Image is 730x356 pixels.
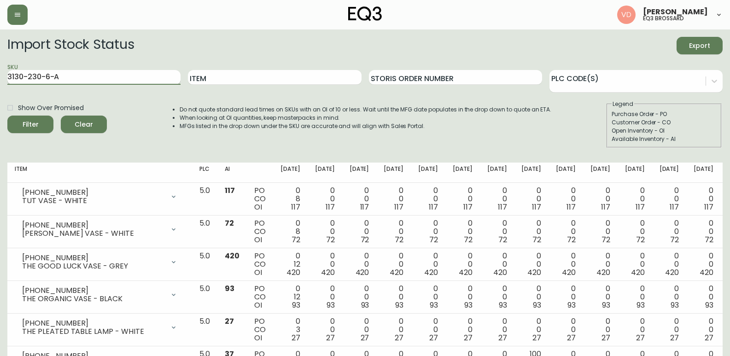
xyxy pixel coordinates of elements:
span: 93 [637,300,645,310]
div: 0 0 [350,317,369,342]
span: 117 [463,202,473,212]
div: PO CO [254,252,266,277]
span: 420 [286,267,300,278]
span: 117 [566,202,576,212]
div: PO CO [254,219,266,244]
span: 72 [532,234,541,245]
div: 0 0 [418,252,438,277]
span: 117 [326,202,335,212]
div: Open Inventory - OI [612,127,717,135]
li: When looking at OI quantities, keep masterpacks in mind. [180,114,552,122]
div: Available Inventory - AI [612,135,717,143]
div: 0 0 [660,252,679,277]
span: 93 [327,300,335,310]
span: 27 [670,333,679,343]
span: 27 [567,333,576,343]
th: [DATE] [652,163,687,183]
span: 93 [705,300,713,310]
span: 27 [498,333,507,343]
div: 0 0 [487,187,507,211]
div: 0 0 [418,187,438,211]
span: 27 [464,333,473,343]
td: 5.0 [192,281,217,314]
div: Customer Order - CO [612,118,717,127]
th: [DATE] [618,163,652,183]
div: [PHONE_NUMBER] [22,188,164,197]
div: THE GOOD LUCK VASE - GREY [22,262,164,270]
div: 0 0 [350,187,369,211]
div: 0 0 [694,252,713,277]
span: 27 [532,333,541,343]
span: 27 [292,333,300,343]
span: 420 [527,267,541,278]
div: Filter [23,119,39,130]
div: 0 0 [694,317,713,342]
span: 72 [567,234,576,245]
div: THE ORGANIC VASE - BLACK [22,295,164,303]
div: [PHONE_NUMBER] [22,286,164,295]
span: 72 [395,234,403,245]
div: 0 0 [590,252,610,277]
td: 5.0 [192,183,217,216]
span: 93 [395,300,403,310]
div: 0 0 [625,219,645,244]
div: 0 0 [625,317,645,342]
span: OI [254,333,262,343]
div: [PHONE_NUMBER]THE ORGANIC VASE - BLACK [15,285,185,305]
div: 0 0 [590,317,610,342]
div: 0 0 [384,219,403,244]
img: 34cbe8de67806989076631741e6a7c6b [617,6,636,24]
div: 0 0 [694,187,713,211]
button: Clear [61,116,107,133]
td: 5.0 [192,248,217,281]
h5: eq3 brossard [643,16,684,21]
div: [PHONE_NUMBER]TUT VASE - WHITE [15,187,185,207]
span: 420 [459,267,473,278]
span: 420 [562,267,576,278]
div: 0 0 [556,219,576,244]
span: 27 [361,333,369,343]
div: 0 0 [521,219,541,244]
th: [DATE] [480,163,514,183]
span: 117 [636,202,645,212]
span: OI [254,300,262,310]
div: 0 0 [453,219,473,244]
span: 72 [636,234,645,245]
div: 0 0 [660,317,679,342]
th: [DATE] [342,163,377,183]
div: 0 0 [453,317,473,342]
span: Show Over Promised [18,103,84,113]
th: [DATE] [514,163,549,183]
th: PLC [192,163,217,183]
th: [DATE] [445,163,480,183]
div: 0 0 [556,187,576,211]
span: 420 [596,267,610,278]
div: [PHONE_NUMBER]THE GOOD LUCK VASE - GREY [15,252,185,272]
span: 72 [225,218,234,228]
button: Export [677,37,723,54]
span: 27 [705,333,713,343]
span: 420 [321,267,335,278]
div: 0 0 [556,317,576,342]
span: 93 [499,300,507,310]
span: OI [254,234,262,245]
div: [PHONE_NUMBER]THE PLEATED TABLE LAMP - WHITE [15,317,185,338]
th: [DATE] [549,163,583,183]
span: 93 [430,300,438,310]
div: 0 0 [384,317,403,342]
div: PO CO [254,187,266,211]
span: 93 [567,300,576,310]
span: 93 [361,300,369,310]
span: 72 [498,234,507,245]
button: Filter [7,116,53,133]
div: PO CO [254,285,266,309]
span: 117 [670,202,679,212]
td: 5.0 [192,314,217,346]
h2: Import Stock Status [7,37,134,54]
span: 420 [665,267,679,278]
span: 27 [429,333,438,343]
div: [PHONE_NUMBER] [22,221,164,229]
div: 0 0 [453,252,473,277]
div: 0 0 [521,317,541,342]
th: [DATE] [686,163,721,183]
